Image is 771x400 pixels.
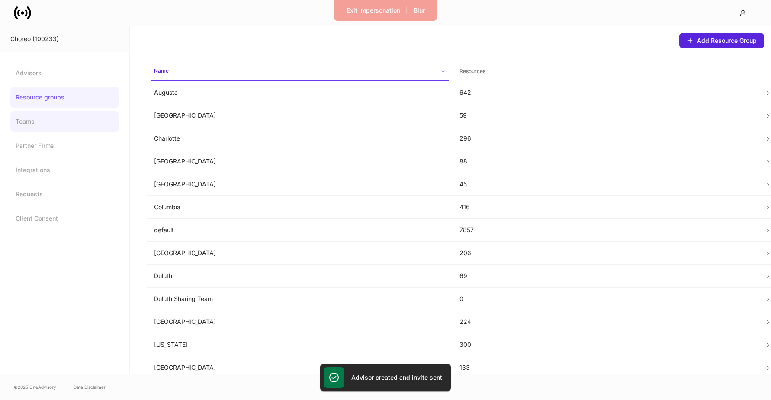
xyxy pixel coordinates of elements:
div: Choreo (100233) [10,35,119,43]
h6: Name [154,67,169,75]
span: Resources [456,63,755,80]
td: 296 [453,127,758,150]
td: 206 [453,242,758,265]
p: Duluth [154,272,446,280]
a: Requests [10,184,119,205]
td: 7857 [453,219,758,242]
h6: Resources [459,67,485,75]
td: 45 [453,173,758,196]
button: Exit Impersonation [341,3,406,17]
a: Data Disclaimer [74,384,106,390]
a: Teams [10,111,119,132]
td: 642 [453,81,758,104]
p: Charlotte [154,134,446,143]
p: [US_STATE] [154,340,446,349]
td: 300 [453,333,758,356]
p: [GEOGRAPHIC_DATA] [154,180,446,189]
td: 69 [453,265,758,288]
td: 0 [453,288,758,310]
p: [GEOGRAPHIC_DATA] [154,317,446,326]
div: Exit Impersonation [347,7,400,13]
p: [GEOGRAPHIC_DATA] [154,249,446,257]
p: default [154,226,446,234]
a: Advisors [10,63,119,83]
button: Add Resource Group [679,33,764,48]
p: Columbia [154,203,446,211]
div: Add Resource Group [687,37,757,44]
a: Resource groups [10,87,119,108]
p: [GEOGRAPHIC_DATA] [154,363,446,372]
a: Integrations [10,160,119,180]
td: 224 [453,310,758,333]
p: [GEOGRAPHIC_DATA] [154,111,446,120]
span: Name [151,62,449,81]
p: [GEOGRAPHIC_DATA] [154,157,446,166]
a: Client Consent [10,208,119,229]
h5: Advisor created and invite sent [351,373,442,382]
td: 59 [453,104,758,127]
td: 133 [453,356,758,379]
a: Partner Firms [10,135,119,156]
td: 416 [453,196,758,219]
button: Blur [408,3,430,17]
p: Augusta [154,88,446,97]
span: © 2025 OneAdvisory [14,384,56,390]
div: Blur [414,7,425,13]
td: 88 [453,150,758,173]
p: Duluth Sharing Team [154,294,446,303]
